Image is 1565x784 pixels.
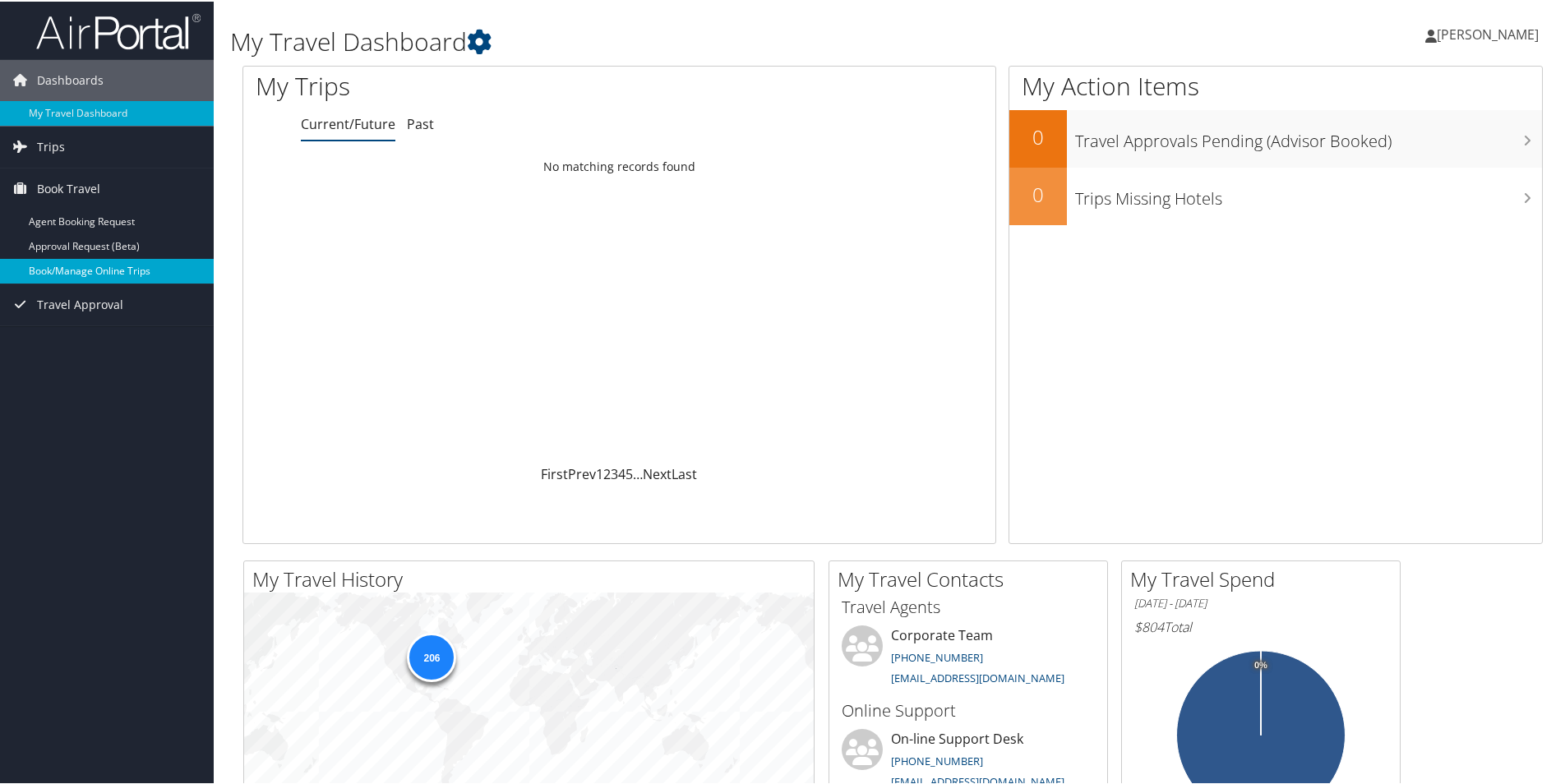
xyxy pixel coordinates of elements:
h6: Total [1134,616,1387,634]
span: Dashboards [37,58,104,99]
h3: Trips Missing Hotels [1075,178,1542,209]
a: [PERSON_NAME] [1425,8,1555,58]
h2: 0 [1009,122,1067,150]
a: Prev [568,463,596,482]
a: 5 [626,463,633,482]
a: Current/Future [301,113,395,131]
a: 3 [611,463,618,482]
a: Past [407,113,434,131]
li: Corporate Team [833,624,1103,691]
span: [PERSON_NAME] [1437,24,1539,42]
a: 1 [596,463,603,482]
h2: My Travel Spend [1130,564,1400,592]
h1: My Action Items [1009,67,1542,102]
td: No matching records found [243,150,995,180]
h6: [DATE] - [DATE] [1134,594,1387,610]
a: 4 [618,463,626,482]
span: … [633,463,643,482]
tspan: 0% [1254,659,1267,669]
a: 2 [603,463,611,482]
div: 206 [407,630,456,680]
span: Trips [37,125,65,166]
span: Book Travel [37,167,100,208]
h3: Travel Agents [842,594,1095,617]
span: $804 [1134,616,1164,634]
span: Travel Approval [37,283,123,324]
a: [PHONE_NUMBER] [891,648,983,663]
h1: My Travel Dashboard [230,23,1114,58]
a: [EMAIL_ADDRESS][DOMAIN_NAME] [891,669,1064,684]
a: 0Travel Approvals Pending (Advisor Booked) [1009,108,1542,166]
h3: Travel Approvals Pending (Advisor Booked) [1075,120,1542,151]
a: 0Trips Missing Hotels [1009,166,1542,224]
h2: 0 [1009,179,1067,207]
h1: My Trips [256,67,670,102]
h2: My Travel History [252,564,814,592]
a: Next [643,463,672,482]
a: Last [672,463,697,482]
img: airportal-logo.png [36,11,201,49]
h3: Online Support [842,698,1095,721]
h2: My Travel Contacts [838,564,1107,592]
a: [PHONE_NUMBER] [891,752,983,767]
a: First [541,463,568,482]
